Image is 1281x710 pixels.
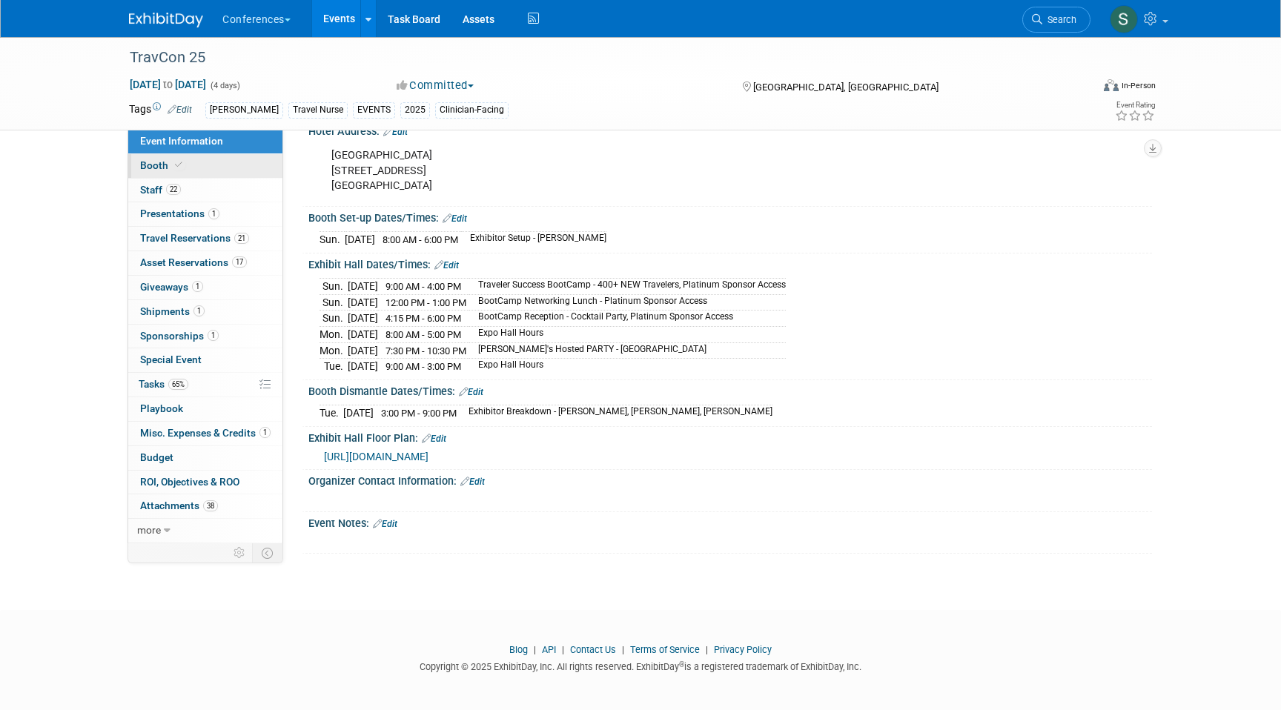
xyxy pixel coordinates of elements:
td: Tue. [320,359,348,374]
div: 2025 [400,102,430,118]
a: Edit [460,477,485,487]
td: [DATE] [343,405,374,421]
span: 8:00 AM - 6:00 PM [383,234,458,245]
span: Presentations [140,208,219,219]
a: more [128,519,282,543]
td: [DATE] [345,232,375,248]
div: Event Notes: [308,512,1152,531]
div: TravCon 25 [125,44,1068,71]
td: Traveler Success BootCamp - 400+ NEW Travelers, Platinum Sponsor Access [469,279,786,295]
td: Exhibitor Breakdown - [PERSON_NAME], [PERSON_NAME], [PERSON_NAME] [460,405,772,421]
a: Presentations1 [128,202,282,226]
td: BootCamp Networking Lunch - Platinum Sponsor Access [469,294,786,311]
span: Asset Reservations [140,256,247,268]
a: Blog [509,644,528,655]
a: Edit [434,260,459,271]
div: Event Rating [1115,102,1155,109]
img: ExhibitDay [129,13,203,27]
span: 4:15 PM - 6:00 PM [385,313,461,324]
span: 21 [234,233,249,244]
img: Sophie Buffo [1110,5,1138,33]
a: API [542,644,556,655]
i: Booth reservation complete [175,161,182,169]
div: EVENTS [353,102,395,118]
td: Sun. [320,279,348,295]
td: [DATE] [348,342,378,359]
a: Event Information [128,130,282,153]
a: [URL][DOMAIN_NAME] [324,451,428,462]
a: Edit [443,213,467,224]
a: Budget [128,446,282,470]
span: 65% [168,379,188,390]
td: Expo Hall Hours [469,359,786,374]
span: 1 [208,330,219,341]
a: Edit [373,519,397,529]
td: Personalize Event Tab Strip [227,543,253,563]
td: Sun. [320,294,348,311]
a: Special Event [128,348,282,372]
a: Sponsorships1 [128,325,282,348]
a: Shipments1 [128,300,282,324]
span: 9:00 AM - 3:00 PM [385,361,461,372]
span: Budget [140,451,173,463]
span: | [702,644,712,655]
td: Sun. [320,232,345,248]
td: [DATE] [348,359,378,374]
a: Staff22 [128,179,282,202]
a: Misc. Expenses & Credits1 [128,422,282,445]
td: [DATE] [348,279,378,295]
td: Expo Hall Hours [469,326,786,342]
a: Attachments38 [128,494,282,518]
span: [DATE] [DATE] [129,78,207,91]
span: Staff [140,184,181,196]
span: 9:00 AM - 4:00 PM [385,281,461,292]
td: Tags [129,102,192,119]
td: Sun. [320,311,348,327]
span: | [558,644,568,655]
span: 12:00 PM - 1:00 PM [385,297,466,308]
a: Travel Reservations21 [128,227,282,251]
span: Misc. Expenses & Credits [140,427,271,439]
a: Giveaways1 [128,276,282,299]
span: Event Information [140,135,223,147]
span: Search [1042,14,1076,25]
span: 3:00 PM - 9:00 PM [381,408,457,419]
div: Clinician-Facing [435,102,509,118]
span: to [161,79,175,90]
td: Mon. [320,342,348,359]
div: In-Person [1121,80,1156,91]
span: ROI, Objectives & ROO [140,476,239,488]
span: 1 [192,281,203,292]
span: 1 [208,208,219,219]
td: [PERSON_NAME]'s Hosted PARTY - [GEOGRAPHIC_DATA] [469,342,786,359]
a: Edit [422,434,446,444]
div: Event Format [1003,77,1156,99]
span: Shipments [140,305,205,317]
td: Toggle Event Tabs [253,543,283,563]
div: [PERSON_NAME] [205,102,283,118]
span: 8:00 AM - 5:00 PM [385,329,461,340]
a: Terms of Service [630,644,700,655]
a: Tasks65% [128,373,282,397]
a: ROI, Objectives & ROO [128,471,282,494]
a: Booth [128,154,282,178]
a: Privacy Policy [714,644,772,655]
span: 17 [232,256,247,268]
td: [DATE] [348,326,378,342]
div: Exhibit Hall Floor Plan: [308,427,1152,446]
td: Mon. [320,326,348,342]
div: Travel Nurse [288,102,348,118]
img: Format-Inperson.png [1104,79,1119,91]
span: (4 days) [209,81,240,90]
a: Contact Us [570,644,616,655]
td: BootCamp Reception - Cocktail Party, Platinum Sponsor Access [469,311,786,327]
span: Sponsorships [140,330,219,342]
span: Attachments [140,500,218,511]
a: Search [1022,7,1090,33]
sup: ® [679,660,684,668]
span: | [530,644,540,655]
span: 7:30 PM - 10:30 PM [385,345,466,356]
span: | [618,644,628,655]
a: Edit [459,387,483,397]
